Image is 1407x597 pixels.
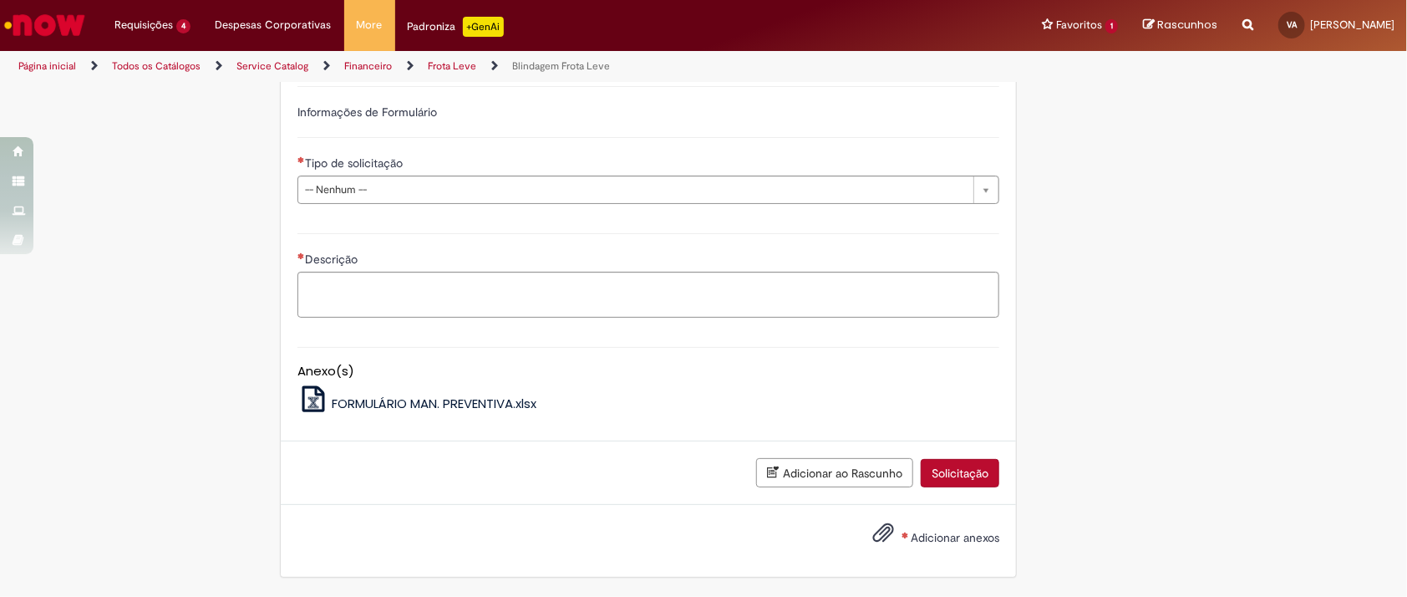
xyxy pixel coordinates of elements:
[1157,17,1217,33] span: Rascunhos
[18,59,76,73] a: Página inicial
[2,8,88,42] img: ServiceNow
[297,272,999,317] textarea: Descrição
[305,156,406,171] span: Tipo de solicitação
[1105,19,1118,33] span: 1
[297,365,999,379] h5: Anexo(s)
[236,59,308,73] a: Service Catalog
[297,105,437,120] label: Informações de Formulário
[1056,17,1102,33] span: Favoritos
[512,59,610,73] a: Blindagem Frota Leve
[357,17,383,33] span: More
[911,530,999,545] span: Adicionar anexos
[921,459,999,487] button: Solicitação
[408,17,504,37] div: Padroniza
[463,17,504,37] p: +GenAi
[1143,18,1217,33] a: Rascunhos
[344,59,392,73] a: Financeiro
[305,176,965,203] span: -- Nenhum --
[756,458,913,487] button: Adicionar ao Rascunho
[216,17,332,33] span: Despesas Corporativas
[868,518,898,556] button: Adicionar anexos
[1310,18,1394,32] span: [PERSON_NAME]
[112,59,201,73] a: Todos os Catálogos
[428,59,476,73] a: Frota Leve
[297,395,537,412] a: FORMULÁRIO MAN. PREVENTIVA.xlsx
[332,395,536,412] span: FORMULÁRIO MAN. PREVENTIVA.xlsx
[176,19,190,33] span: 4
[297,156,305,163] span: Necessários
[13,51,926,82] ul: Trilhas de página
[114,17,173,33] span: Requisições
[297,253,305,259] span: Necessários
[305,252,361,267] span: Descrição
[1287,19,1297,30] span: VA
